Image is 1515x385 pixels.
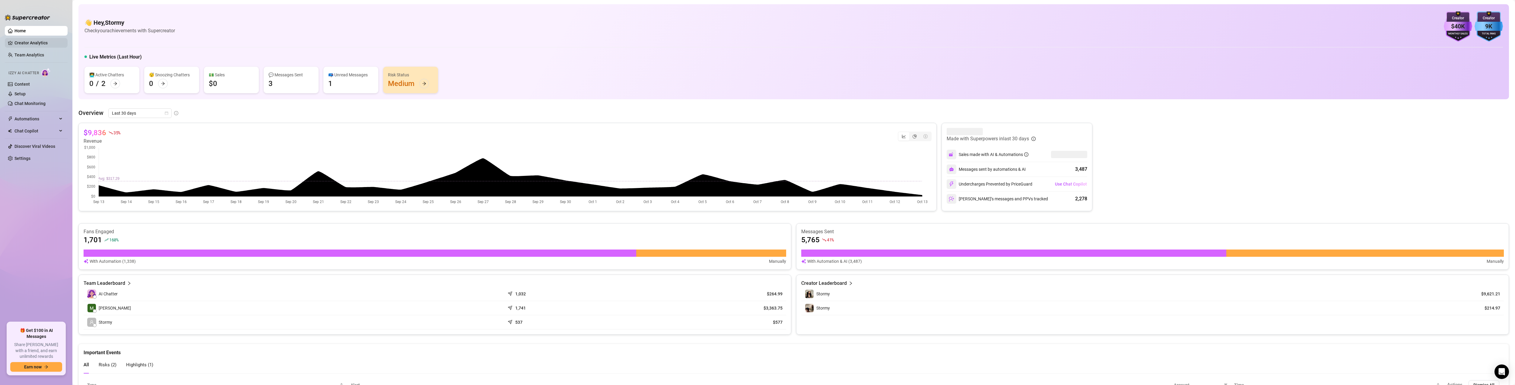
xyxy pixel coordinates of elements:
img: svg%3e [949,196,954,202]
span: arrow-right [161,81,165,86]
div: 💬 Messages Sent [268,72,314,78]
span: Stormy [816,291,830,296]
article: Overview [78,108,103,117]
article: $9,621.21 [1473,291,1500,297]
span: Highlights ( 1 ) [126,362,153,367]
span: info-circle [174,111,178,115]
div: 📪 Unread Messages [328,72,373,78]
div: 0 [89,79,94,88]
span: dollar-circle [923,134,928,138]
div: segmented control [898,132,932,141]
article: Messages Sent [801,228,1504,235]
a: Chat Monitoring [14,101,46,106]
article: With Automation & AI (3,487) [807,258,862,265]
img: AI Chatter [41,68,51,77]
img: svg%3e [801,258,806,265]
h4: 👋 Hey, Stormy [84,18,175,27]
span: Share [PERSON_NAME] with a friend, and earn unlimited rewards [10,342,62,360]
span: info-circle [1024,152,1028,157]
img: svg%3e [949,152,954,157]
span: user [90,320,94,324]
div: $40K [1444,22,1472,31]
article: With Automation (1,338) [90,258,136,265]
a: Content [14,82,30,87]
span: thunderbolt [8,116,13,121]
article: Check your achievements with Supercreator [84,27,175,34]
article: Fans Engaged [84,228,786,235]
article: $9,836 [84,128,106,138]
div: Creator [1475,15,1503,21]
div: Open Intercom Messenger [1494,364,1509,379]
div: Sales made with AI & Automations [959,151,1028,158]
span: Earn now [24,364,42,369]
div: Monthly Sales [1444,32,1472,36]
a: Discover Viral Videos [14,144,55,149]
div: Creator [1444,15,1472,21]
div: Undercharges Prevented by PriceGuard [947,179,1032,189]
span: Stormy [816,306,830,310]
article: Revenue [84,138,120,145]
div: 3 [268,79,273,88]
span: All [84,362,89,367]
div: [PERSON_NAME]’s messages and PPVs tracked [947,194,1048,204]
span: line-chart [902,134,906,138]
span: Stormy [99,319,112,326]
article: Team Leaderboard [84,280,125,287]
span: pie-chart [913,134,917,138]
span: 35 % [113,130,120,135]
button: Use Chat Copilot [1055,179,1087,189]
span: fall [822,238,826,242]
button: Earn nowarrow-right [10,362,62,372]
div: Messages sent by automations & AI [947,164,1026,174]
span: Chat Copilot [14,126,57,136]
span: Use Chat Copilot [1055,182,1087,186]
img: svg%3e [949,167,954,172]
div: 0 [149,79,153,88]
img: Chat Copilot [8,129,12,133]
span: info-circle [1031,137,1036,141]
span: 160 % [109,237,119,243]
div: 9K [1475,22,1503,31]
a: Team Analytics [14,52,44,57]
span: arrow-right [422,81,426,86]
h5: Live Metrics (Last Hour) [89,53,142,61]
div: Risk Status [388,72,433,78]
span: rise [104,238,109,242]
a: Home [14,28,26,33]
span: Risks ( 2 ) [99,362,116,367]
img: svg%3e [84,258,88,265]
span: AI Chatter [99,291,118,297]
div: 😴 Snoozing Chatters [149,72,194,78]
div: 👩‍💻 Active Chatters [89,72,135,78]
span: Last 30 days [112,109,168,118]
img: Stormy [805,304,814,312]
span: fall [109,131,113,135]
article: $264.99 [649,291,783,297]
a: Creator Analytics [14,38,63,48]
article: $3,363.75 [649,305,783,311]
article: 1,701 [84,235,102,245]
article: Manually [1487,258,1504,265]
span: send [508,318,514,324]
a: Settings [14,156,30,161]
img: blue-badge-DgoSNQY1.svg [1475,11,1503,42]
article: $214.97 [1473,305,1500,311]
div: 2 [101,79,106,88]
article: Manually [769,258,786,265]
article: $577 [649,319,783,325]
div: 2,278 [1075,195,1087,202]
span: right [127,280,131,287]
img: Stormy [805,290,814,298]
div: 3,487 [1075,166,1087,173]
span: 🎁 Get $100 in AI Messages [10,328,62,339]
article: 1,741 [515,305,526,311]
span: send [508,290,514,296]
article: Made with Superpowers in last 30 days [947,135,1029,142]
div: 💵 Sales [209,72,254,78]
img: logo-BBDzfeDw.svg [5,14,50,21]
img: svg%3e [949,181,954,187]
article: Creator Leaderboard [801,280,847,287]
span: right [849,280,853,287]
img: izzy-ai-chatter-avatar-DDCN_rTZ.svg [87,289,96,298]
article: 5,765 [801,235,820,245]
